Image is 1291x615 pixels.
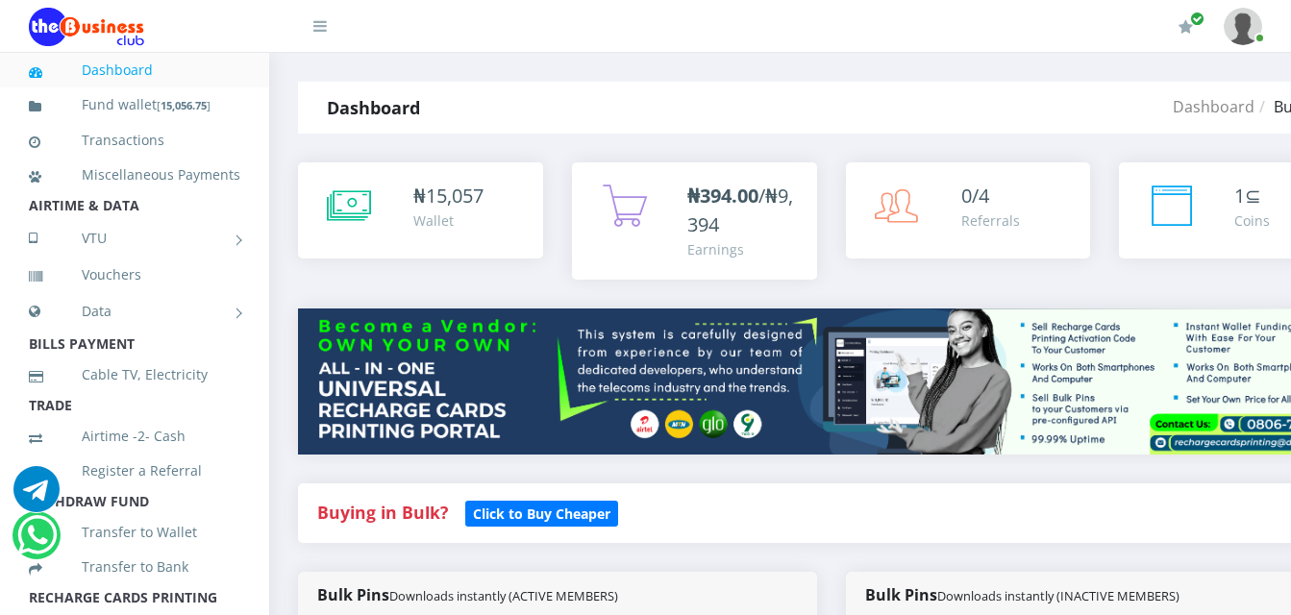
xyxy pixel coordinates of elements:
[29,214,240,262] a: VTU
[687,239,798,259] div: Earnings
[29,253,240,297] a: Vouchers
[1173,96,1254,117] a: Dashboard
[846,162,1091,258] a: 0/4 Referrals
[29,118,240,162] a: Transactions
[29,353,240,397] a: Cable TV, Electricity
[937,587,1179,604] small: Downloads instantly (INACTIVE MEMBERS)
[161,98,207,112] b: 15,056.75
[572,162,817,280] a: ₦394.00/₦9,394 Earnings
[865,584,1179,605] strong: Bulk Pins
[13,480,60,512] a: Chat for support
[157,98,211,112] small: [ ]
[29,153,240,197] a: Miscellaneous Payments
[1179,19,1193,35] i: Renew/Upgrade Subscription
[29,449,240,493] a: Register a Referral
[327,96,420,119] strong: Dashboard
[687,183,758,209] b: ₦394.00
[298,162,543,258] a: ₦15,057 Wallet
[29,287,240,335] a: Data
[687,183,793,237] span: /₦9,394
[317,501,448,524] strong: Buying in Bulk?
[1234,182,1270,210] div: ⊆
[465,501,618,524] a: Click to Buy Cheaper
[29,83,240,128] a: Fund wallet[15,056.75]
[473,504,610,523] b: Click to Buy Cheaper
[413,182,484,210] div: ₦
[29,414,240,458] a: Airtime -2- Cash
[413,210,484,231] div: Wallet
[426,183,484,209] span: 15,057
[1234,183,1245,209] span: 1
[17,527,57,558] a: Chat for support
[29,545,240,589] a: Transfer to Bank
[317,584,618,605] strong: Bulk Pins
[1224,8,1262,45] img: User
[29,48,240,92] a: Dashboard
[1234,210,1270,231] div: Coins
[29,510,240,554] a: Transfer to Wallet
[961,183,989,209] span: 0/4
[389,587,618,604] small: Downloads instantly (ACTIVE MEMBERS)
[961,210,1020,231] div: Referrals
[29,8,144,46] img: Logo
[1190,12,1204,26] span: Renew/Upgrade Subscription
